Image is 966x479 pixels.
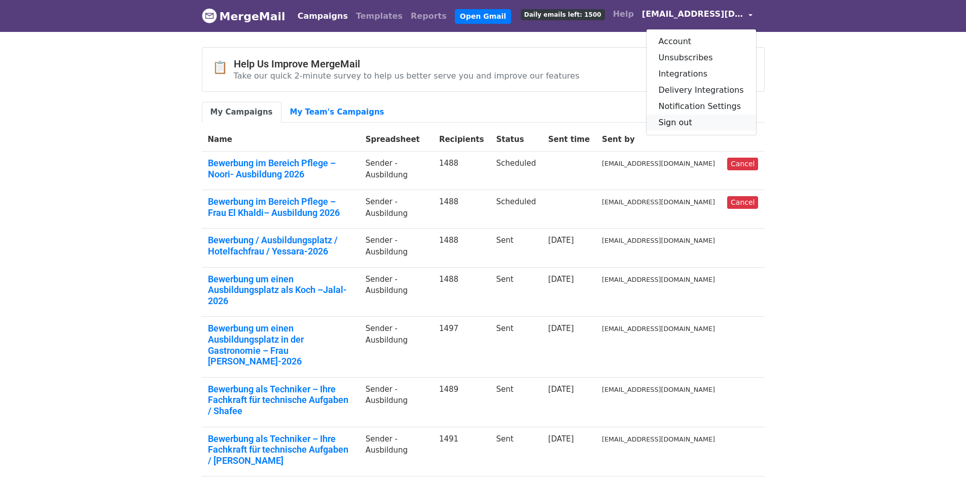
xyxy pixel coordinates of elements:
[490,190,542,229] td: Scheduled
[647,66,756,82] a: Integrations
[360,317,433,377] td: Sender -Ausbildung
[360,128,433,152] th: Spreadsheet
[234,70,580,81] p: Take our quick 2-minute survey to help us better serve you and improve our features
[548,236,574,245] a: [DATE]
[234,58,580,70] h4: Help Us Improve MergeMail
[490,427,542,476] td: Sent
[360,377,433,427] td: Sender -Ausbildung
[407,6,451,26] a: Reports
[548,324,574,333] a: [DATE]
[602,198,715,206] small: [EMAIL_ADDRESS][DOMAIN_NAME]
[642,8,743,20] span: [EMAIL_ADDRESS][DOMAIN_NAME]
[208,196,353,218] a: Bewerbung im Bereich Pflege – Frau El Khaldi– Ausbildung 2026
[727,158,758,170] a: Cancel
[208,235,353,256] a: Bewerbung / Ausbildungsplatz / Hotelfachfrau / Yessara-2026
[433,377,490,427] td: 1489
[202,128,360,152] th: Name
[609,4,638,24] a: Help
[915,430,966,479] iframe: Chat Widget
[490,229,542,267] td: Sent
[433,317,490,377] td: 1497
[360,152,433,190] td: Sender -Ausbildung
[202,102,281,123] a: My Campaigns
[208,274,353,307] a: Bewerbung um einen Ausbildungsplatz als Koch –Jalal-2026
[490,267,542,317] td: Sent
[548,275,574,284] a: [DATE]
[294,6,352,26] a: Campaigns
[212,60,234,75] span: 📋
[915,430,966,479] div: Chat-Widget
[208,384,353,417] a: Bewerbung als Techniker – Ihre Fachkraft für technische Aufgaben / Shafee
[202,6,285,27] a: MergeMail
[602,435,715,443] small: [EMAIL_ADDRESS][DOMAIN_NAME]
[455,9,511,24] a: Open Gmail
[647,98,756,115] a: Notification Settings
[360,267,433,317] td: Sender -Ausbildung
[638,4,757,28] a: [EMAIL_ADDRESS][DOMAIN_NAME]
[433,190,490,229] td: 1488
[208,433,353,466] a: Bewerbung als Techniker – Ihre Fachkraft für technische Aufgaben / [PERSON_NAME]
[360,190,433,229] td: Sender -Ausbildung
[433,267,490,317] td: 1488
[548,434,574,444] a: [DATE]
[352,6,407,26] a: Templates
[602,276,715,283] small: [EMAIL_ADDRESS][DOMAIN_NAME]
[647,33,756,50] a: Account
[208,323,353,366] a: Bewerbung um einen Ausbildungsplatz in der Gastronomie – Frau [PERSON_NAME]-2026
[281,102,393,123] a: My Team's Campaigns
[548,385,574,394] a: [DATE]
[647,82,756,98] a: Delivery Integrations
[542,128,596,152] th: Sent time
[490,317,542,377] td: Sent
[596,128,721,152] th: Sent by
[202,8,217,23] img: MergeMail logo
[490,128,542,152] th: Status
[727,196,758,209] a: Cancel
[433,229,490,267] td: 1488
[602,160,715,167] small: [EMAIL_ADDRESS][DOMAIN_NAME]
[360,229,433,267] td: Sender -Ausbildung
[647,50,756,66] a: Unsubscribes
[433,427,490,476] td: 1491
[521,9,605,20] span: Daily emails left: 1500
[647,115,756,131] a: Sign out
[360,427,433,476] td: Sender -Ausbildung
[490,152,542,190] td: Scheduled
[517,4,609,24] a: Daily emails left: 1500
[208,158,353,179] a: Bewerbung im Bereich Pflege – Noori- Ausbildung 2026
[646,29,757,135] div: [EMAIL_ADDRESS][DOMAIN_NAME]
[602,386,715,393] small: [EMAIL_ADDRESS][DOMAIN_NAME]
[433,152,490,190] td: 1488
[602,237,715,244] small: [EMAIL_ADDRESS][DOMAIN_NAME]
[433,128,490,152] th: Recipients
[602,325,715,333] small: [EMAIL_ADDRESS][DOMAIN_NAME]
[490,377,542,427] td: Sent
